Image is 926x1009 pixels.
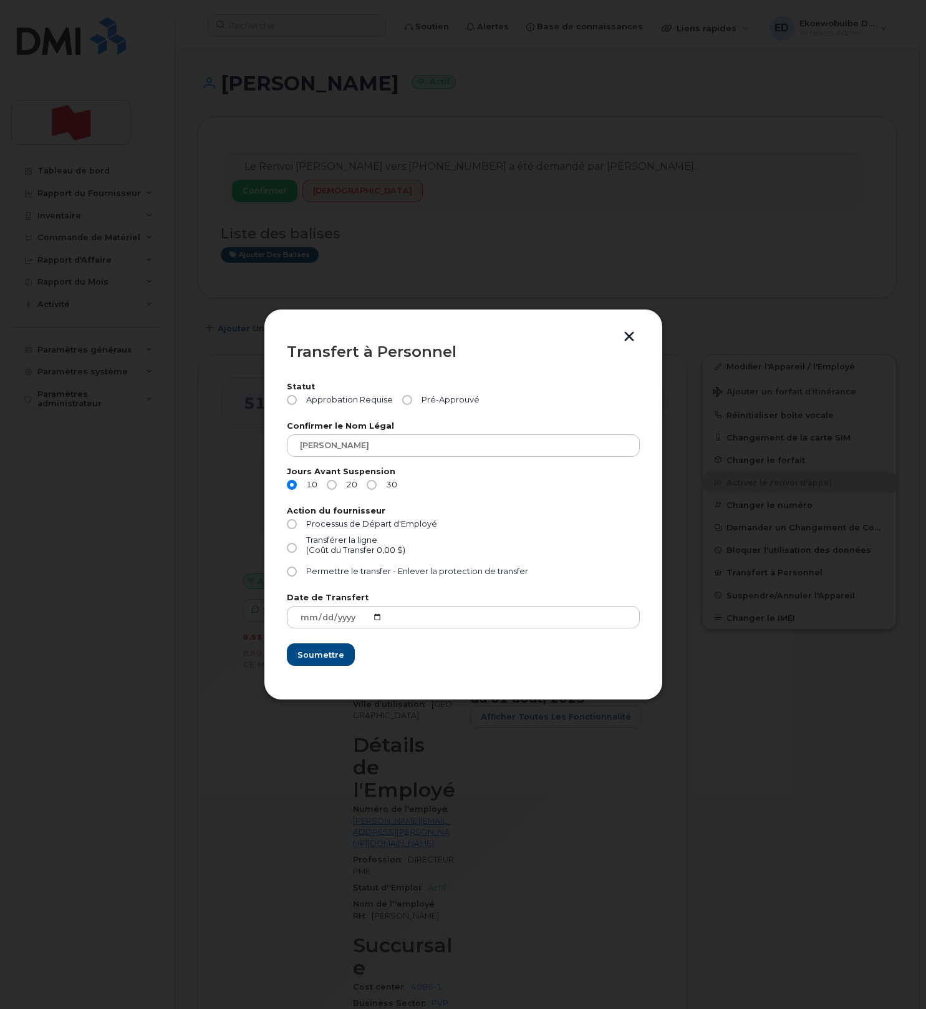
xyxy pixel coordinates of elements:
[287,422,640,431] label: Confirmer le Nom Légal
[287,344,640,359] div: Transfert à Personnel
[306,519,437,529] span: Processus de Départ d'Employé
[287,395,297,405] input: Approbation Requise
[287,480,297,490] input: 10
[287,543,297,553] input: Transférer la ligne(Coût du Transfer 0,00 $)
[327,480,337,490] input: 20
[287,567,297,577] input: Permettre le transfer - Enlever la protection de transfer
[287,594,640,602] label: Date de Transfert
[417,395,480,405] span: Pré-Approuvé
[302,480,318,490] span: 10
[287,643,355,666] button: Soumettre
[287,507,640,515] label: Action du fournisseur
[302,395,393,405] span: Approbation Requise
[287,383,640,391] label: Statut
[382,480,398,490] span: 30
[297,649,344,661] span: Soumettre
[287,468,640,476] label: Jours Avant Suspension
[402,395,412,405] input: Pré-Approuvé
[306,535,377,545] span: Transférer la ligne
[306,567,528,576] span: Permettre le transfer - Enlever la protection de transfer
[287,519,297,529] input: Processus de Départ d'Employé
[367,480,377,490] input: 30
[306,545,405,555] div: (Coût du Transfer 0,00 $)
[342,480,358,490] span: 20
